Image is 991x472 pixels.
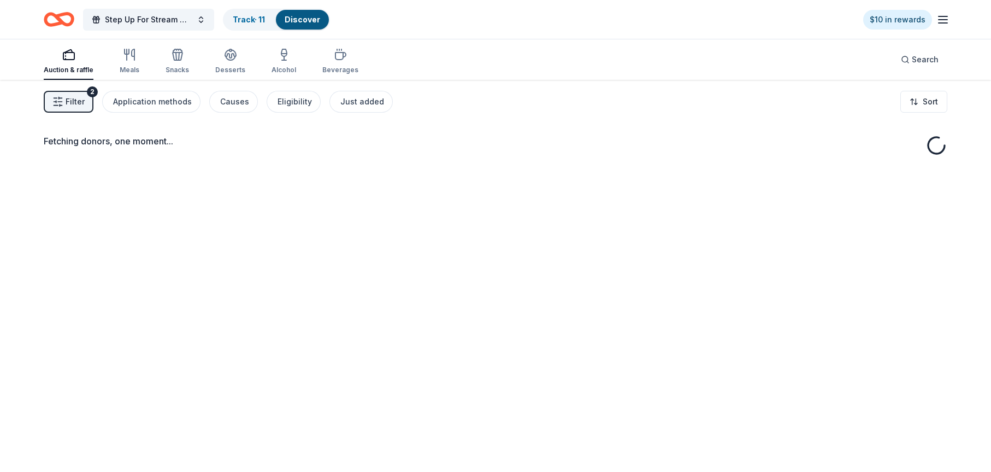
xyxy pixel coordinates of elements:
button: Track· 11Discover [223,9,330,31]
button: Search [892,49,947,71]
div: Fetching donors, one moment... [44,135,947,148]
div: Alcohol [272,66,296,74]
button: Step Up For Stream Gift Basket Raffle [83,9,214,31]
div: Just added [340,95,384,108]
button: Causes [209,91,258,113]
div: Auction & raffle [44,66,93,74]
button: Sort [900,91,947,113]
div: Causes [220,95,249,108]
a: Discover [285,15,320,24]
a: Home [44,7,74,32]
button: Beverages [322,44,358,80]
button: Just added [329,91,393,113]
button: Snacks [166,44,189,80]
div: Snacks [166,66,189,74]
button: Desserts [215,44,245,80]
button: Filter2 [44,91,93,113]
button: Auction & raffle [44,44,93,80]
span: Step Up For Stream Gift Basket Raffle [105,13,192,26]
div: 2 [87,86,98,97]
span: Filter [66,95,85,108]
span: Search [912,53,939,66]
button: Alcohol [272,44,296,80]
div: Eligibility [278,95,312,108]
button: Eligibility [267,91,321,113]
span: Sort [923,95,938,108]
div: Beverages [322,66,358,74]
div: Desserts [215,66,245,74]
a: $10 in rewards [863,10,932,30]
button: Meals [120,44,139,80]
div: Application methods [113,95,192,108]
a: Track· 11 [233,15,265,24]
button: Application methods [102,91,200,113]
div: Meals [120,66,139,74]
